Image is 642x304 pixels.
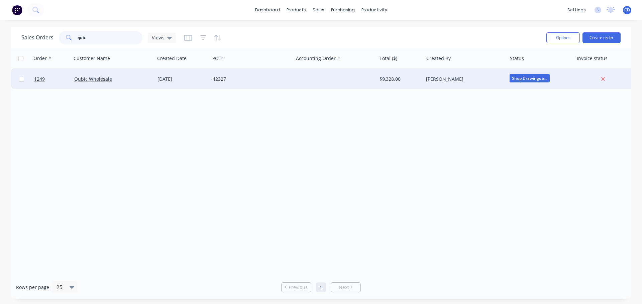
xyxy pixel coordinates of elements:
a: Next page [331,284,360,291]
span: Views [152,34,165,41]
div: Created By [426,55,451,62]
div: PO # [212,55,223,62]
ul: Pagination [279,282,363,292]
div: $9,328.00 [380,76,419,82]
div: Order # [33,55,51,62]
span: Next [339,284,349,291]
img: Factory [12,5,22,15]
div: 42327 [213,76,287,82]
div: Created Date [157,55,187,62]
button: Create order [582,32,621,43]
div: purchasing [328,5,358,15]
div: [DATE] [157,76,207,82]
div: sales [309,5,328,15]
div: [PERSON_NAME] [426,76,500,82]
button: Options [546,32,580,43]
span: Previous [289,284,308,291]
div: Total ($) [380,55,397,62]
div: Invoice status [577,55,608,62]
a: Page 1 is your current page [316,282,326,292]
span: 1249 [34,76,45,82]
div: products [283,5,309,15]
h1: Sales Orders [21,34,53,41]
input: Search... [78,31,143,44]
span: Rows per page [16,284,49,291]
a: dashboard [252,5,283,15]
span: CD [624,7,630,13]
a: Previous page [282,284,311,291]
div: Accounting Order # [296,55,340,62]
a: 1249 [34,69,74,89]
span: Shop Drawings a... [510,74,550,82]
div: Customer Name [74,55,110,62]
div: Status [510,55,524,62]
div: settings [564,5,589,15]
div: productivity [358,5,391,15]
a: Qubic Wholesale [74,76,112,82]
